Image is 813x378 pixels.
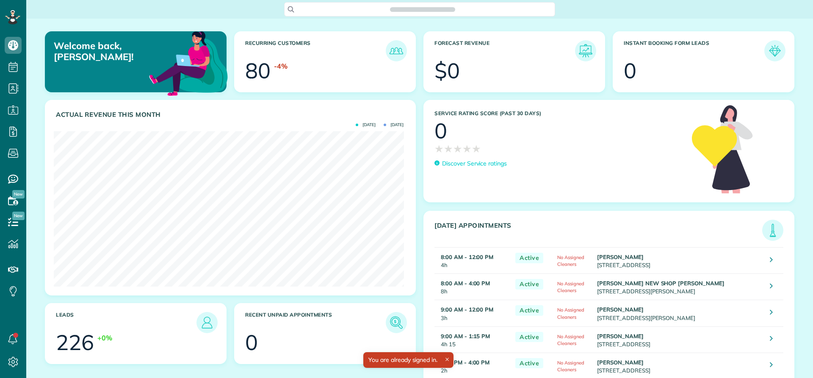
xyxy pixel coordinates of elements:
h3: [DATE] Appointments [434,222,762,241]
div: -4% [274,61,288,71]
td: [STREET_ADDRESS] [595,248,763,274]
td: 8h [434,274,511,300]
div: 0 [624,60,636,81]
img: icon_recurring_customers-cf858462ba22bcd05b5a5880d41d6543d210077de5bb9ebc9590e49fd87d84ed.png [388,42,405,59]
p: Welcome back, [PERSON_NAME]! [54,40,169,63]
img: icon_forecast_revenue-8c13a41c7ed35a8dcfafea3cbb826a0462acb37728057bba2d056411b612bbbe.png [577,42,594,59]
span: Active [515,332,543,342]
span: No Assigned Cleaners [557,360,584,372]
strong: [PERSON_NAME] [597,254,644,260]
td: 4h 15 [434,326,511,353]
img: icon_form_leads-04211a6a04a5b2264e4ee56bc0799ec3eb69b7e499cbb523a139df1d13a81ae0.png [766,42,783,59]
h3: Forecast Revenue [434,40,575,61]
div: 80 [245,60,271,81]
span: No Assigned Cleaners [557,307,584,320]
div: 0 [434,120,447,141]
img: icon_unpaid_appointments-47b8ce3997adf2238b356f14209ab4cced10bd1f174958f3ca8f1d0dd7fffeee.png [388,314,405,331]
td: 4h [434,248,511,274]
span: [DATE] [384,123,404,127]
strong: 9:00 AM - 12:00 PM [441,306,493,313]
span: New [12,190,25,199]
h3: Service Rating score (past 30 days) [434,110,683,116]
strong: [PERSON_NAME] [597,359,644,366]
span: ★ [462,141,472,156]
span: Active [515,279,543,290]
h3: Instant Booking Form Leads [624,40,764,61]
td: [STREET_ADDRESS][PERSON_NAME] [595,274,763,300]
span: [DATE] [356,123,376,127]
h3: Leads [56,312,196,333]
a: Discover Service ratings [434,159,507,168]
span: Active [515,305,543,316]
strong: 9:00 AM - 1:15 PM [441,333,490,339]
span: No Assigned Cleaners [557,334,584,346]
strong: [PERSON_NAME] [597,306,644,313]
h3: Actual Revenue this month [56,111,407,119]
span: ★ [444,141,453,156]
img: icon_leads-1bed01f49abd5b7fead27621c3d59655bb73ed531f8eeb49469d10e621d6b896.png [199,314,216,331]
h3: Recurring Customers [245,40,386,61]
div: 226 [56,332,94,353]
div: $0 [434,60,460,81]
img: icon_todays_appointments-901f7ab196bb0bea1936b74009e4eb5ffbc2d2711fa7634e0d609ed5ef32b18b.png [764,222,781,239]
strong: 8:00 AM - 4:00 PM [441,280,490,287]
strong: 2:00 PM - 4:00 PM [441,359,489,366]
div: You are already signed in. [363,352,454,368]
strong: [PERSON_NAME] [597,333,644,339]
img: dashboard_welcome-42a62b7d889689a78055ac9021e634bf52bae3f8056760290aed330b23ab8690.png [147,22,230,104]
td: [STREET_ADDRESS] [595,326,763,353]
span: Active [515,358,543,369]
td: 3h [434,300,511,326]
span: ★ [472,141,481,156]
span: Search ZenMaid… [398,5,446,14]
strong: 8:00 AM - 12:00 PM [441,254,493,260]
span: ★ [453,141,462,156]
td: [STREET_ADDRESS][PERSON_NAME] [595,300,763,326]
span: New [12,212,25,220]
span: No Assigned Cleaners [557,254,584,267]
div: 0 [245,332,258,353]
h3: Recent unpaid appointments [245,312,386,333]
span: Active [515,253,543,263]
span: No Assigned Cleaners [557,281,584,293]
div: +0% [97,333,112,343]
p: Discover Service ratings [442,159,507,168]
span: ★ [434,141,444,156]
strong: [PERSON_NAME] NEW SHOP [PERSON_NAME] [597,280,725,287]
